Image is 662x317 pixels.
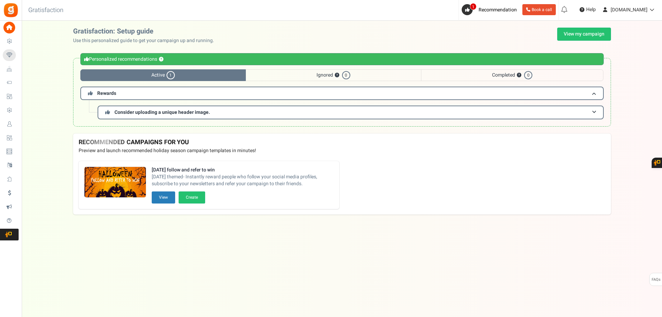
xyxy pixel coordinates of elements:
span: Recommendation [479,6,517,13]
span: 0 [342,71,350,79]
span: Rewards [97,90,116,97]
span: Help [584,6,596,13]
span: Completed [421,69,603,81]
a: Book a call [522,4,556,15]
p: Preview and launch recommended holiday season campaign templates in minutes! [79,147,605,154]
h2: Gratisfaction: Setup guide [73,28,220,35]
img: Gratisfaction [3,2,19,18]
p: Use this personalized guide to get your campaign up and running. [73,37,220,44]
img: Recommended Campaigns [84,167,146,198]
span: 1 [470,3,477,10]
h4: RECOMMENDED CAMPAIGNS FOR YOU [79,139,605,146]
a: 1 Recommendation [462,4,520,15]
span: [DATE] themed- Instantly reward people who follow your social media profiles, subscribe to your n... [152,174,334,187]
span: FAQs [651,273,661,286]
button: Create [179,191,205,204]
span: Consider uploading a unique header image. [114,109,210,116]
span: 1 [167,71,175,79]
span: [DOMAIN_NAME] [611,6,648,13]
span: Ignored [246,69,421,81]
span: Active [80,69,246,81]
div: Personalized recommendations [80,53,604,65]
button: View [152,191,175,204]
button: ? [517,73,521,78]
strong: [DATE] follow and refer to win [152,167,334,174]
a: Help [577,4,599,15]
button: ? [159,57,163,62]
span: 0 [524,71,532,79]
a: View my campaign [557,28,611,41]
button: ? [335,73,339,78]
h3: Gratisfaction [21,3,71,17]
